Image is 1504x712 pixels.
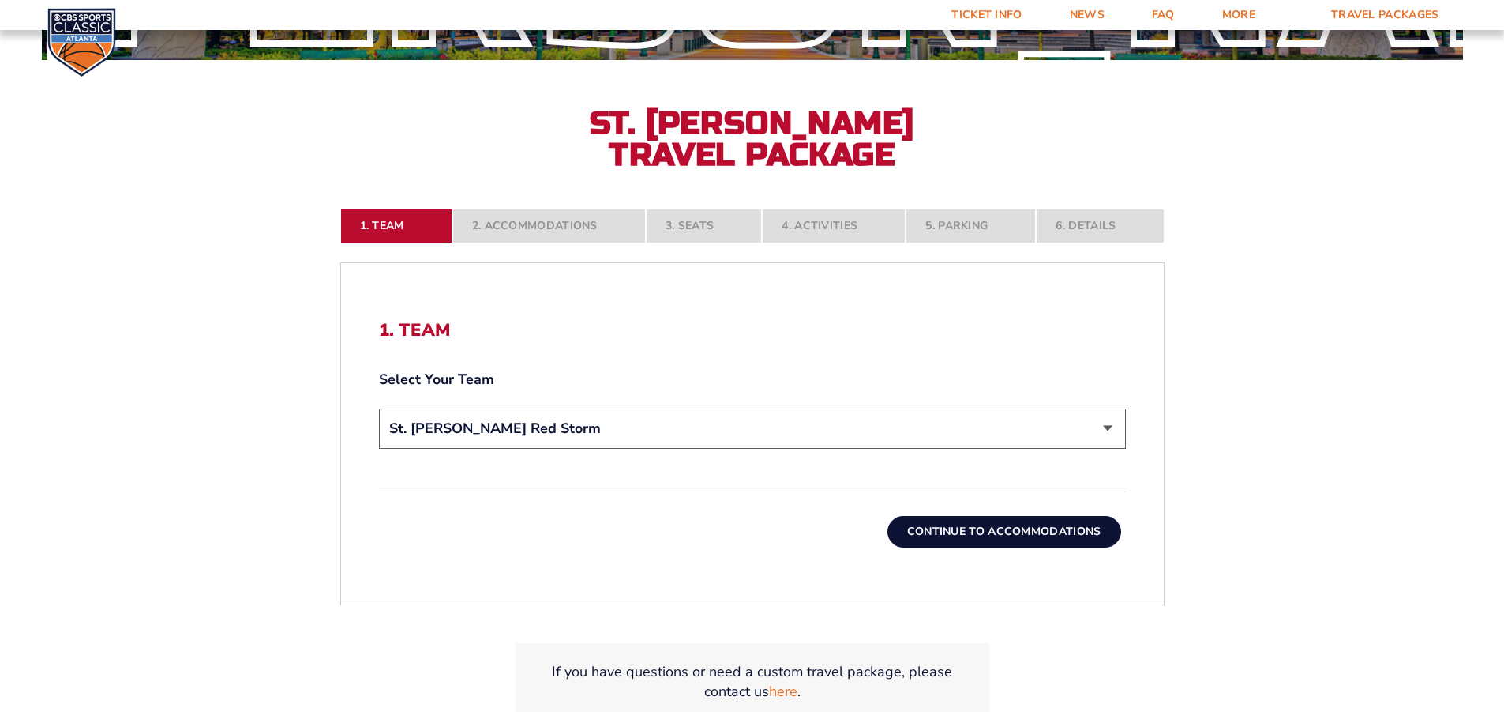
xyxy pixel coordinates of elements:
a: here [769,682,797,702]
button: Continue To Accommodations [887,516,1121,548]
p: If you have questions or need a custom travel package, please contact us . [534,662,970,702]
img: CBS Sports Classic [47,8,116,77]
h2: St. [PERSON_NAME] Travel Package [579,107,926,171]
h2: 1. Team [379,320,1126,341]
label: Select Your Team [379,370,1126,390]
